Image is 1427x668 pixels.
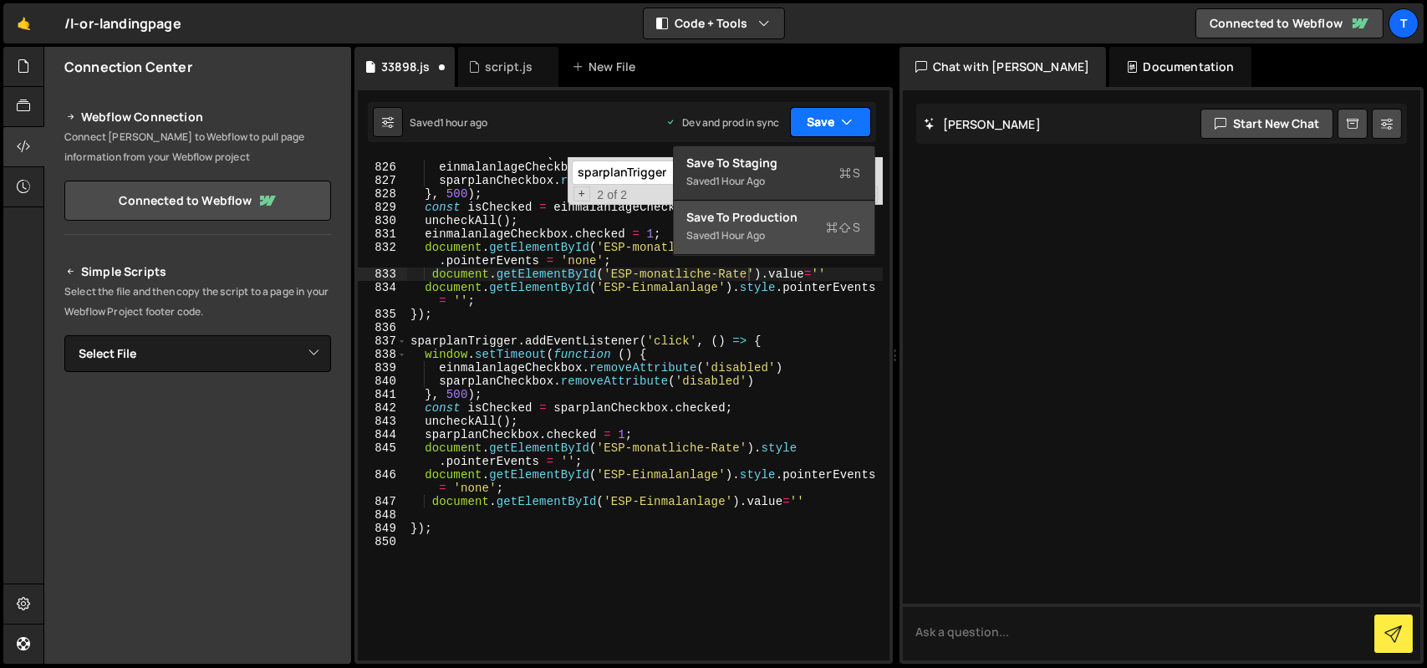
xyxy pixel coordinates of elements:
div: 848 [358,508,407,522]
h2: Simple Scripts [64,262,331,282]
h2: [PERSON_NAME] [925,116,1041,132]
div: 833 [358,268,407,281]
div: 846 [358,468,407,495]
div: 829 [358,201,407,214]
div: Chat with [PERSON_NAME] [900,47,1107,87]
span: Toggle Replace mode [573,186,591,201]
div: 828 [358,187,407,201]
input: Search for [572,161,782,185]
button: Start new chat [1200,109,1333,139]
div: 843 [358,415,407,428]
span: S [840,165,861,181]
span: 2 of 2 [590,188,634,201]
div: 844 [358,428,407,441]
iframe: YouTube video player [64,400,333,550]
div: 845 [358,441,407,468]
button: Save [790,107,871,137]
h2: Webflow Connection [64,107,331,127]
button: Save to StagingS Saved1 hour ago [674,146,874,201]
div: Saved [410,115,487,130]
div: Dev and prod in sync [665,115,779,130]
p: Connect [PERSON_NAME] to Webflow to pull page information from your Webflow project [64,127,331,167]
div: 831 [358,227,407,241]
a: 🤙 [3,3,44,43]
div: Saved [687,171,861,191]
div: 1 hour ago [716,174,766,188]
div: 1 hour ago [716,228,766,242]
button: Code + Tools [644,8,784,38]
div: 847 [358,495,407,508]
div: 850 [358,535,407,548]
div: 33898.js [381,59,430,75]
div: 832 [358,241,407,268]
div: 836 [358,321,407,334]
div: 834 [358,281,407,308]
div: 841 [358,388,407,401]
button: Save to ProductionS Saved1 hour ago [674,201,874,255]
div: 837 [358,334,407,348]
div: Save to Production [687,209,861,226]
div: 826 [358,161,407,174]
a: Connected to Webflow [64,181,331,221]
span: Search In Selection [867,186,878,203]
div: /l-or-landingpage [64,13,181,33]
div: 827 [358,174,407,187]
div: 839 [358,361,407,375]
div: 838 [358,348,407,361]
p: Select the file and then copy the script to a page in your Webflow Project footer code. [64,282,331,322]
div: Save to Staging [687,155,861,171]
div: 830 [358,214,407,227]
div: 849 [358,522,407,535]
div: Documentation [1109,47,1251,87]
div: 1 hour ago [440,115,488,130]
div: New File [572,59,642,75]
a: Connected to Webflow [1195,8,1384,38]
div: 840 [358,375,407,388]
h2: Connection Center [64,58,192,76]
div: script.js [485,59,533,75]
div: Code + Tools [673,145,875,256]
div: 842 [358,401,407,415]
span: S [827,219,861,236]
div: Saved [687,226,861,246]
div: 835 [358,308,407,321]
a: t [1389,8,1419,38]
